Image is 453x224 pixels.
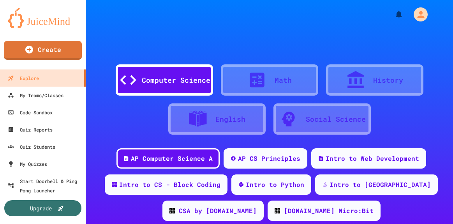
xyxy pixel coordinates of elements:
[8,8,78,28] img: logo-orange.svg
[8,142,55,151] div: Quiz Students
[4,41,82,60] a: Create
[238,154,300,163] div: AP CS Principles
[119,180,220,189] div: Intro to CS - Block Coding
[405,5,430,23] div: My Account
[275,208,280,213] img: CODE_logo_RGB.png
[169,208,175,213] img: CODE_logo_RGB.png
[275,75,292,85] div: Math
[246,180,304,189] div: Intro to Python
[8,176,83,195] div: Smart Doorbell & Ping Pong Launcher
[142,75,210,85] div: Computer Science
[8,91,63,100] div: My Teams/Classes
[8,108,53,117] div: Code Sandbox
[330,180,431,189] div: Intro to [GEOGRAPHIC_DATA]
[284,206,374,215] div: [DOMAIN_NAME] Micro:Bit
[380,8,405,21] div: My Notifications
[8,73,39,83] div: Explore
[131,154,213,163] div: AP Computer Science A
[30,204,52,212] div: Upgrade
[179,206,257,215] div: CSA by [DOMAIN_NAME]
[373,75,403,85] div: History
[306,114,366,124] div: Social Science
[215,114,245,124] div: English
[8,125,53,134] div: Quiz Reports
[8,159,47,169] div: My Quizzes
[326,154,419,163] div: Intro to Web Development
